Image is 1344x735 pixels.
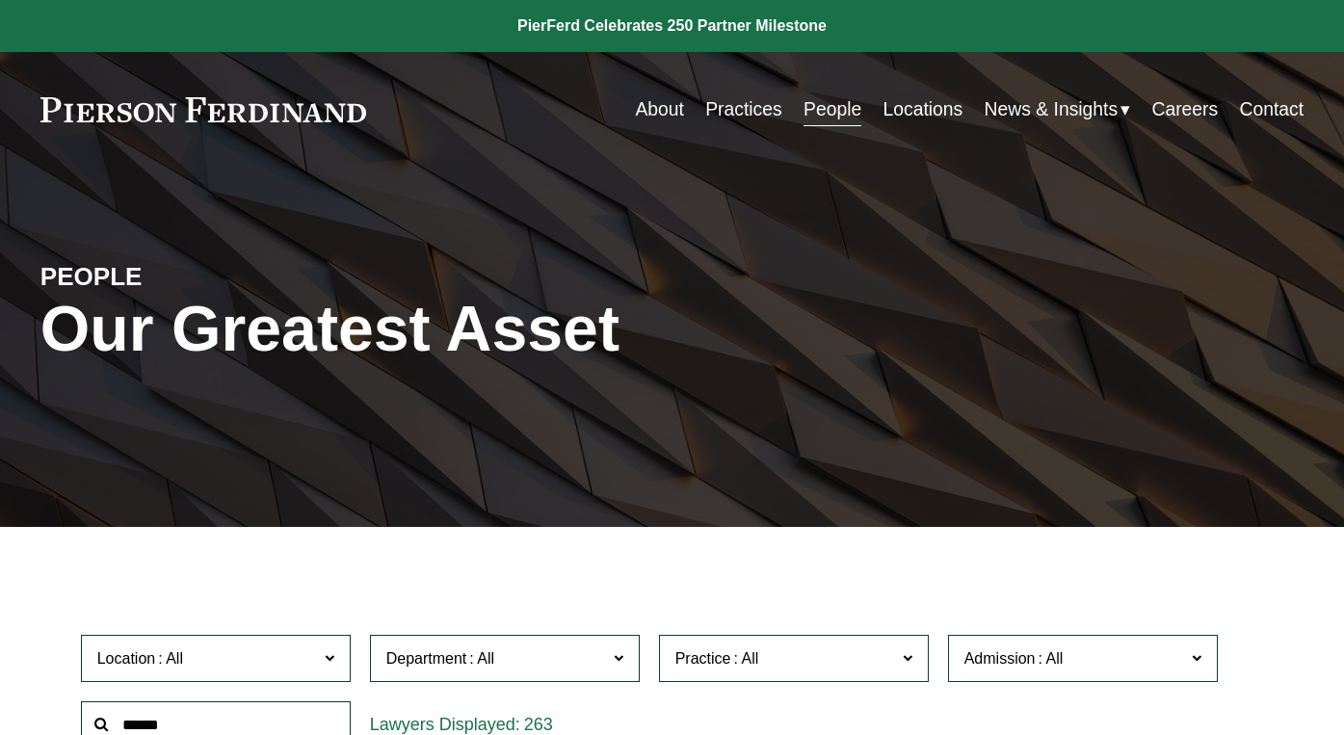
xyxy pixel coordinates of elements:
h4: PEOPLE [40,261,356,293]
a: Careers [1151,91,1218,128]
span: Admission [964,650,1036,667]
a: People [804,91,861,128]
a: Locations [883,91,963,128]
h1: Our Greatest Asset [40,293,883,366]
a: About [635,91,684,128]
a: folder dropdown [985,91,1131,128]
span: Location [97,650,156,667]
span: 263 [524,715,553,734]
span: Department [386,650,467,667]
span: News & Insights [985,92,1119,126]
span: Practice [675,650,731,667]
a: Contact [1240,91,1304,128]
a: Practices [705,91,781,128]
